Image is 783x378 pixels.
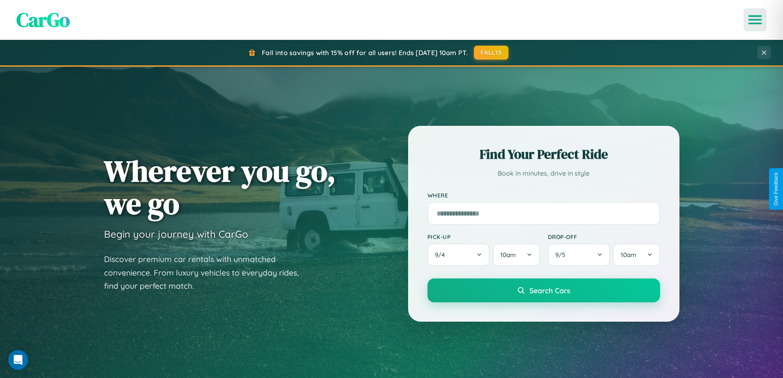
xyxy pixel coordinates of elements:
h2: Find Your Perfect Ride [427,145,660,163]
h3: Begin your journey with CarGo [104,228,248,240]
h1: Wherever you go, we go [104,155,336,220]
span: 9 / 5 [555,251,569,259]
label: Where [427,192,660,199]
span: 9 / 4 [435,251,449,259]
button: Search Cars [427,278,660,302]
div: Open Intercom Messenger [8,350,28,370]
button: FALL15 [474,46,508,60]
button: 9/4 [427,243,490,266]
span: 10am [621,251,636,259]
span: CarGo [16,6,70,33]
button: Open menu [744,8,767,31]
label: Pick-up [427,233,540,240]
span: Fall into savings with 15% off for all users! Ends [DATE] 10am PT. [262,49,468,57]
button: 10am [493,243,539,266]
button: 9/5 [548,243,610,266]
label: Drop-off [548,233,660,240]
p: Book in minutes, drive in style [427,167,660,179]
button: 10am [613,243,660,266]
span: 10am [500,251,516,259]
div: Give Feedback [773,172,779,206]
p: Discover premium car rentals with unmatched convenience. From luxury vehicles to everyday rides, ... [104,253,310,293]
span: Search Cars [529,286,570,295]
